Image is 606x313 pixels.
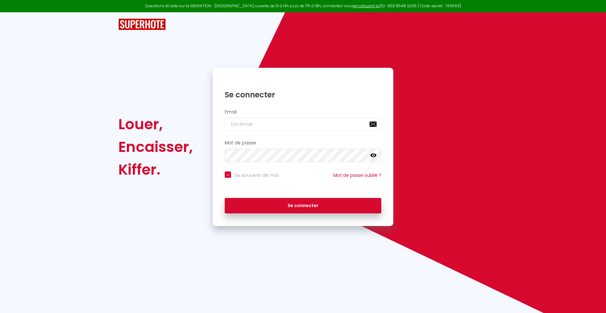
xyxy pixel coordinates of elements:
[225,118,381,131] input: Ton Email
[225,198,381,214] button: Se connecter
[333,172,381,178] a: Mot de passe oublié ?
[225,90,381,100] h1: Se connecter
[118,113,193,136] div: Louer,
[118,136,193,158] div: Encaisser,
[225,140,381,146] h2: Mot de passe
[118,19,166,30] img: SuperHote logo
[353,3,380,9] a: en cliquant ici
[225,109,381,115] h2: Email
[118,158,193,181] div: Kiffer.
